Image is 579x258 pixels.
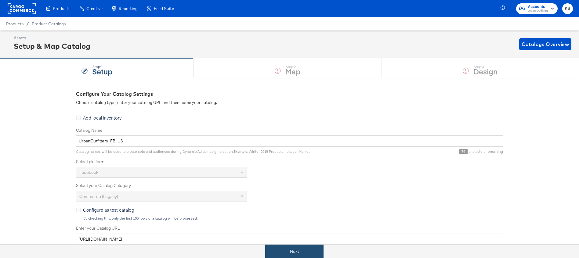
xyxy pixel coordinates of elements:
label: Select platform [76,159,503,165]
span: Feed Suite [154,6,174,11]
div: Choose catalog type, enter your catalog URL and then name your catalog. [76,100,503,106]
span: Facebook [79,170,98,175]
span: Add local inventory [83,115,121,121]
div: By checking this, only the first 100 rows of a catalog will be processed. [83,216,503,220]
span: 79 [459,149,468,154]
span: Catalogs Overview [522,40,569,48]
span: Products [6,21,24,26]
label: Enter your Catalog URL [76,225,503,231]
div: Step: 1 [92,65,112,69]
span: / [24,21,32,26]
input: Name your catalog e.g. My Dynamic Product Catalog [76,135,503,147]
div: Setup & Map Catalog [14,41,90,51]
button: AccountsUrban Outfitters [516,3,558,14]
strong: Setup [92,66,112,76]
span: Creative [86,6,103,11]
a: Product Catalogs [32,21,66,26]
span: KS [565,5,570,12]
div: Assets [14,35,90,41]
span: Reporting [119,6,138,11]
input: Enter Catalog URL, e.g. http://www.example.com/products.xml [76,234,503,245]
span: Configure as test catalog [83,207,134,213]
span: Accounts [528,4,548,10]
strong: Example [233,149,247,154]
button: KS [562,3,573,14]
span: Urban Outfitters [528,9,548,13]
button: Catalogs Overview [519,38,571,50]
div: Configure Your Catalog Settings [76,91,503,98]
span: Catalog names will be used to create sets and audiences during Dynamic Ad campaign creation. : Wi... [76,149,310,154]
div: characters remaining [310,149,503,154]
label: Catalog Name [76,127,503,133]
span: Products [53,6,70,11]
label: Select your Catalog Category [76,183,503,188]
span: Commerce (Legacy) [79,194,118,199]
